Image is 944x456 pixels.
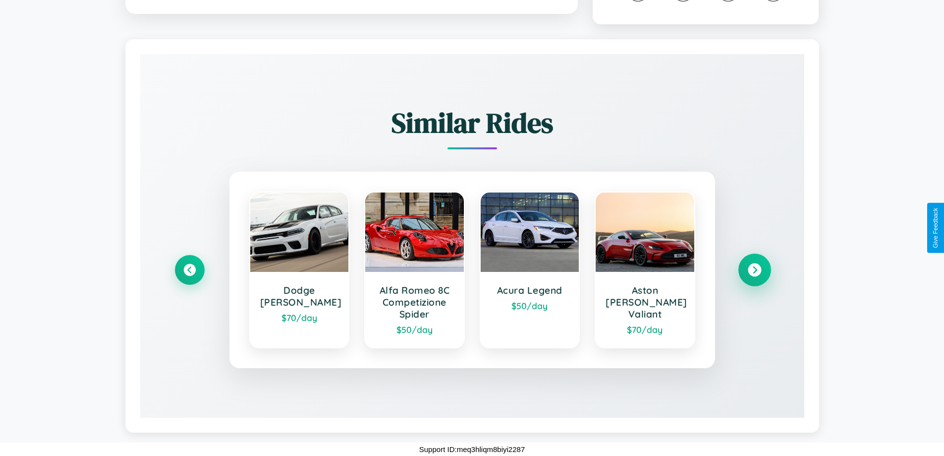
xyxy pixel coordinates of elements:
div: $ 50 /day [491,300,569,311]
a: Aston [PERSON_NAME] Valiant$70/day [595,192,695,348]
h3: Acura Legend [491,284,569,296]
a: Acura Legend$50/day [480,192,580,348]
h3: Aston [PERSON_NAME] Valiant [606,284,684,320]
a: Alfa Romeo 8C Competizione Spider$50/day [364,192,465,348]
h2: Similar Rides [175,104,770,142]
p: Support ID: meq3hliqm8biyi2287 [419,443,525,456]
div: Give Feedback [932,208,939,248]
div: $ 70 /day [606,324,684,335]
div: $ 70 /day [260,312,339,323]
a: Dodge [PERSON_NAME]$70/day [249,192,350,348]
div: $ 50 /day [375,324,454,335]
h3: Alfa Romeo 8C Competizione Spider [375,284,454,320]
h3: Dodge [PERSON_NAME] [260,284,339,308]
